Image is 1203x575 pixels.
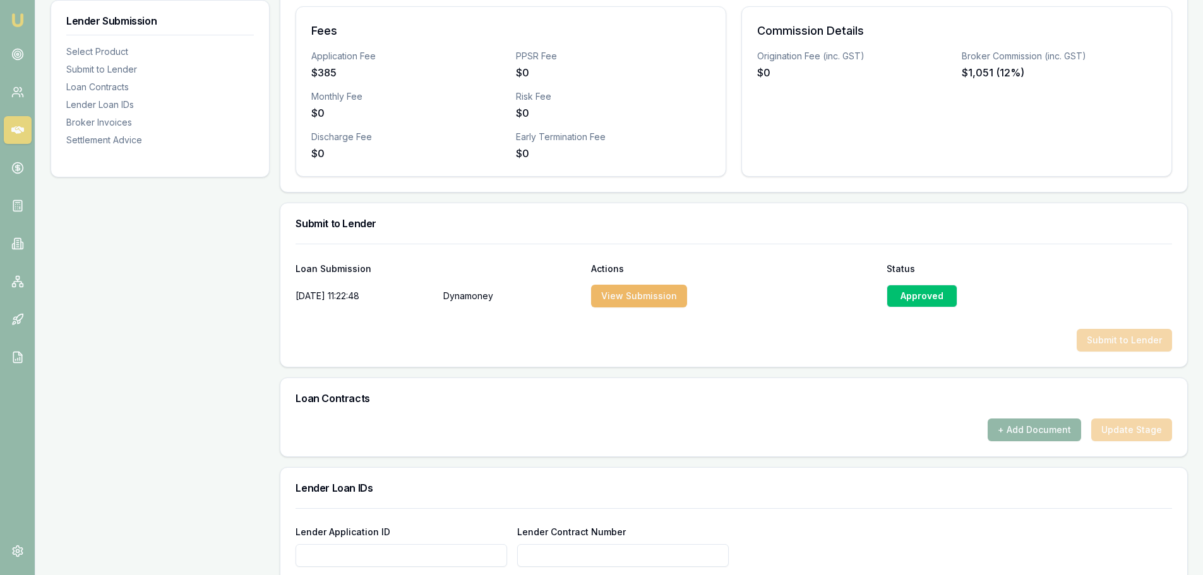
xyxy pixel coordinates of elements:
button: + Add Document [988,418,1081,441]
div: Submit to Lender [66,63,254,76]
h3: Lender Submission [66,16,254,26]
div: $0 [311,146,506,161]
p: Dynamoney [443,283,581,309]
div: Discharge Fee [311,131,506,143]
img: emu-icon-u.png [10,13,25,28]
label: Lender Application ID [296,526,390,537]
div: $0 [516,146,710,161]
h3: Loan Contracts [296,393,1172,403]
div: $0 [516,65,710,80]
h3: Lender Loan IDs [296,483,1172,493]
label: Lender Contract Number [517,526,626,537]
h3: Submit to Lender [296,218,1172,228]
h3: Fees [311,22,710,40]
div: Broker Invoices [66,116,254,129]
div: [DATE] 11:22:48 [296,283,433,309]
div: $1,051 (12%) [962,65,1156,80]
h3: Commission Details [757,22,1156,40]
div: Monthly Fee [311,90,506,103]
div: PPSR Fee [516,50,710,62]
div: Loan Contracts [66,81,254,93]
button: View Submission [591,285,687,307]
div: Actions [591,264,877,273]
div: Approved [887,285,957,307]
div: $385 [311,65,506,80]
div: $0 [757,65,952,80]
div: $0 [311,105,506,121]
div: Risk Fee [516,90,710,103]
div: $0 [516,105,710,121]
div: Application Fee [311,50,506,62]
div: Select Product [66,45,254,58]
div: Loan Submission [296,264,581,273]
div: Broker Commission (inc. GST) [962,50,1156,62]
div: Lender Loan IDs [66,98,254,111]
div: Settlement Advice [66,134,254,146]
div: Early Termination Fee [516,131,710,143]
div: Origination Fee (inc. GST) [757,50,952,62]
div: Status [887,264,1172,273]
